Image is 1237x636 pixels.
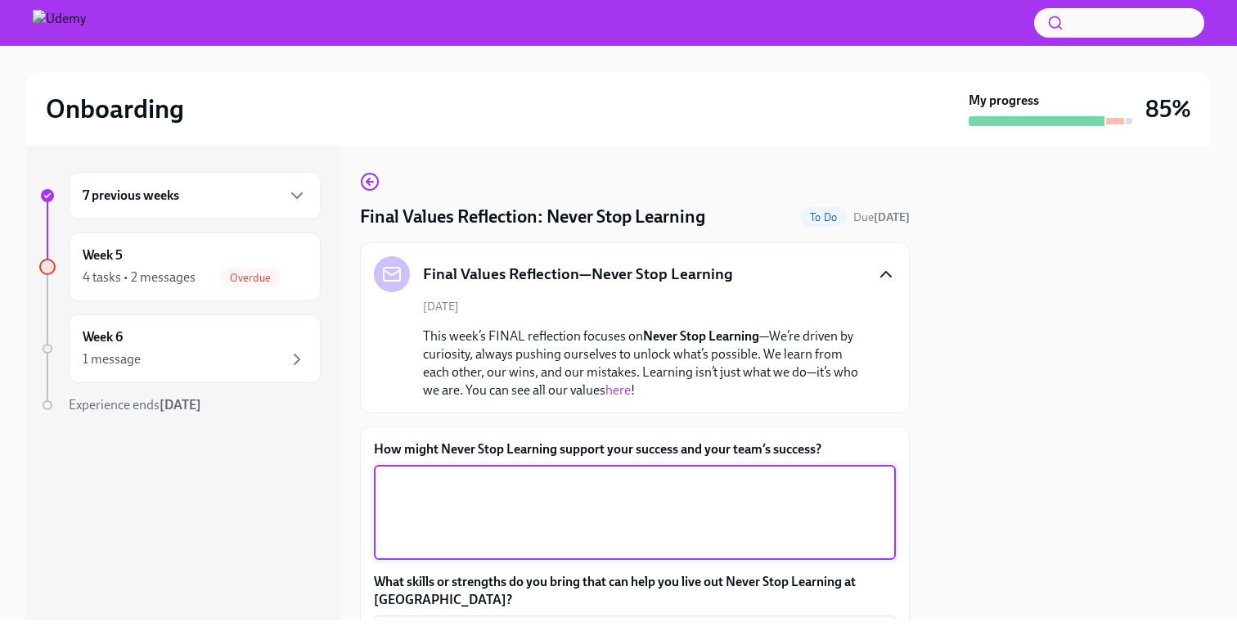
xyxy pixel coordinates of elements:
div: 4 tasks • 2 messages [83,268,196,286]
strong: My progress [969,92,1039,110]
h6: Week 5 [83,246,123,264]
span: Overdue [220,272,281,284]
h5: Final Values Reflection—Never Stop Learning [423,264,733,285]
strong: [DATE] [160,397,201,413]
strong: [DATE] [874,210,910,224]
div: 7 previous weeks [69,172,321,219]
p: This week’s FINAL reflection focuses on —We’re driven by curiosity, always pushing ourselves to u... [423,327,870,399]
strong: Never Stop Learning [643,328,759,344]
h6: 7 previous weeks [83,187,179,205]
div: 1 message [83,350,141,368]
h2: Onboarding [46,92,184,125]
a: Week 61 message [39,314,321,383]
a: here [605,382,631,398]
h4: Final Values Reflection: Never Stop Learning [360,205,705,229]
span: To Do [800,211,847,223]
span: Experience ends [69,397,201,413]
span: Due [853,210,910,224]
img: Udemy [33,10,86,36]
h6: Week 6 [83,328,123,346]
label: How might Never Stop Learning support your success and your team’s success? [374,440,896,458]
h3: 85% [1145,94,1191,124]
a: Week 54 tasks • 2 messagesOverdue [39,232,321,301]
span: August 18th, 2025 10:00 [853,210,910,225]
span: [DATE] [423,299,459,314]
label: What skills or strengths do you bring that can help you live out Never Stop Learning at [GEOGRAPH... [374,573,896,609]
